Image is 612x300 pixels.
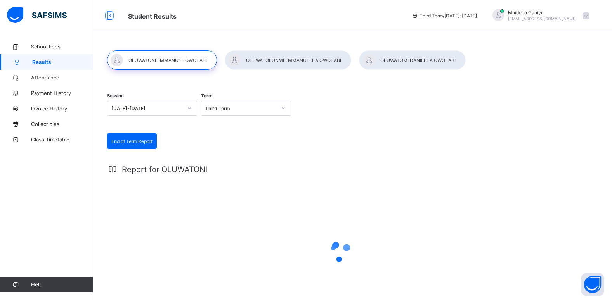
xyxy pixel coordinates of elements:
span: Session [107,93,124,98]
span: Collectibles [31,121,93,127]
span: Term [201,93,212,98]
span: Payment History [31,90,93,96]
span: session/term information [412,13,477,19]
span: Attendance [31,74,93,81]
span: [EMAIL_ADDRESS][DOMAIN_NAME] [508,16,577,21]
span: Muideen Ganiyu [508,10,577,16]
button: Open asap [581,273,604,296]
span: Class Timetable [31,136,93,143]
span: School Fees [31,43,93,50]
span: Report for OLUWATONI [122,165,207,174]
span: Student Results [128,12,177,20]
div: MuideenGaniyu [485,9,593,22]
span: Invoice History [31,105,93,112]
span: Results [32,59,93,65]
img: safsims [7,7,67,23]
div: [DATE]-[DATE] [111,105,183,111]
span: Help [31,281,93,288]
div: Third Term [205,105,277,111]
span: End of Term Report [111,138,153,144]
